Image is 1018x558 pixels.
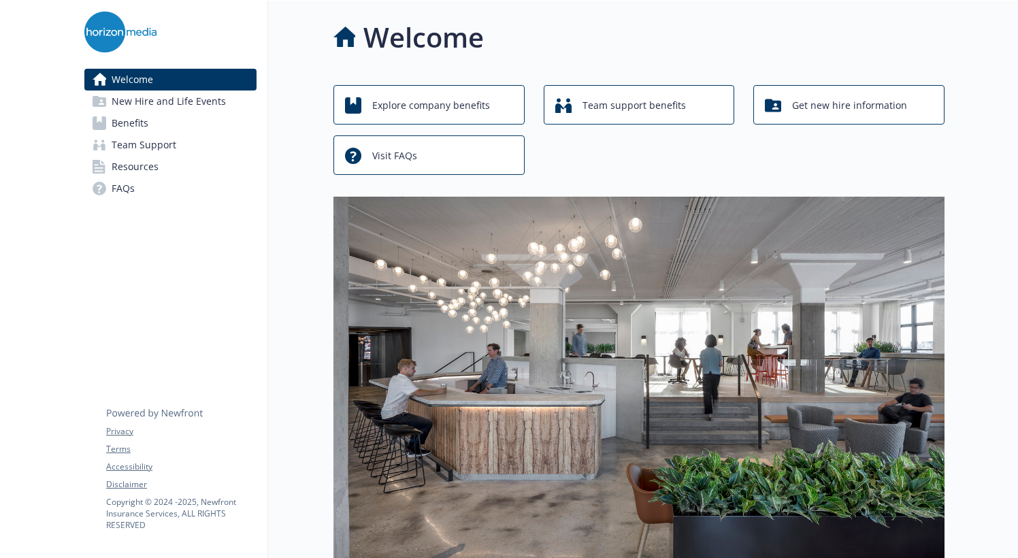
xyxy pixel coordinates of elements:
[106,425,256,438] a: Privacy
[84,156,257,178] a: Resources
[333,135,525,175] button: Visit FAQs
[333,85,525,125] button: Explore company benefits
[792,93,907,118] span: Get new hire information
[84,91,257,112] a: New Hire and Life Events
[106,478,256,491] a: Disclaimer
[112,156,159,178] span: Resources
[106,461,256,473] a: Accessibility
[84,178,257,199] a: FAQs
[544,85,735,125] button: Team support benefits
[363,17,484,58] h1: Welcome
[753,85,945,125] button: Get new hire information
[112,112,148,134] span: Benefits
[106,496,256,531] p: Copyright © 2024 - 2025 , Newfront Insurance Services, ALL RIGHTS RESERVED
[106,443,256,455] a: Terms
[112,178,135,199] span: FAQs
[582,93,686,118] span: Team support benefits
[84,112,257,134] a: Benefits
[84,69,257,91] a: Welcome
[112,134,176,156] span: Team Support
[112,69,153,91] span: Welcome
[372,93,490,118] span: Explore company benefits
[112,91,226,112] span: New Hire and Life Events
[372,143,417,169] span: Visit FAQs
[84,134,257,156] a: Team Support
